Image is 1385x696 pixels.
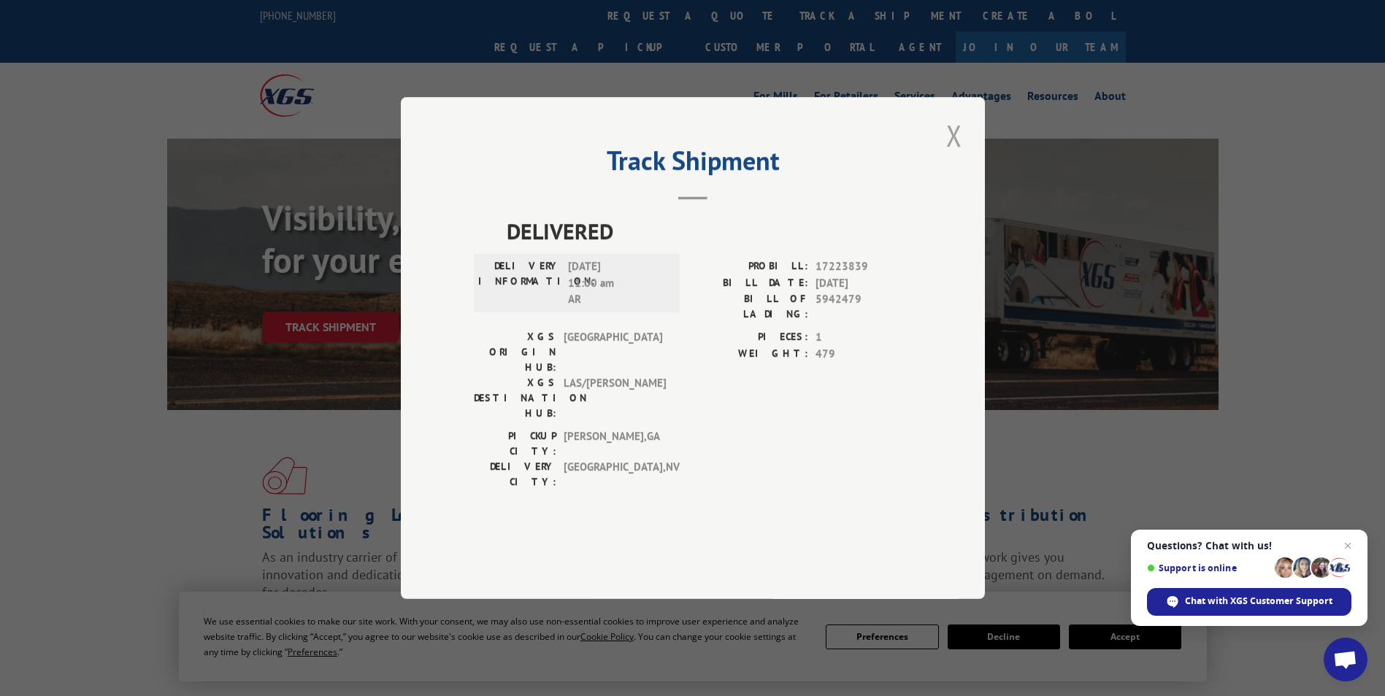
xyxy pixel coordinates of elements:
span: DELIVERED [507,214,912,247]
label: BILL OF LADING: [693,291,808,322]
a: Open chat [1324,638,1367,681]
span: LAS/[PERSON_NAME] [564,375,662,421]
span: [PERSON_NAME] , GA [564,428,662,459]
span: Questions? Chat with us! [1147,540,1351,552]
span: 479 [816,346,912,363]
span: 5942479 [816,291,912,322]
span: Chat with XGS Customer Support [1185,595,1332,608]
label: PROBILL: [693,258,808,275]
span: [GEOGRAPHIC_DATA] , NV [564,459,662,490]
span: Support is online [1147,562,1270,573]
span: [DATE] [816,275,912,292]
label: PICKUP CITY: [474,428,556,459]
span: 17223839 [816,258,912,275]
label: DELIVERY INFORMATION: [478,258,561,308]
label: BILL DATE: [693,275,808,292]
h2: Track Shipment [474,150,912,178]
span: [GEOGRAPHIC_DATA] [564,329,662,375]
span: 1 [816,329,912,346]
label: DELIVERY CITY: [474,459,556,490]
span: [DATE] 11:00 am AR [568,258,667,308]
button: Close modal [942,115,967,155]
label: XGS ORIGIN HUB: [474,329,556,375]
span: Chat with XGS Customer Support [1147,588,1351,616]
label: XGS DESTINATION HUB: [474,375,556,421]
label: WEIGHT: [693,346,808,363]
label: PIECES: [693,329,808,346]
